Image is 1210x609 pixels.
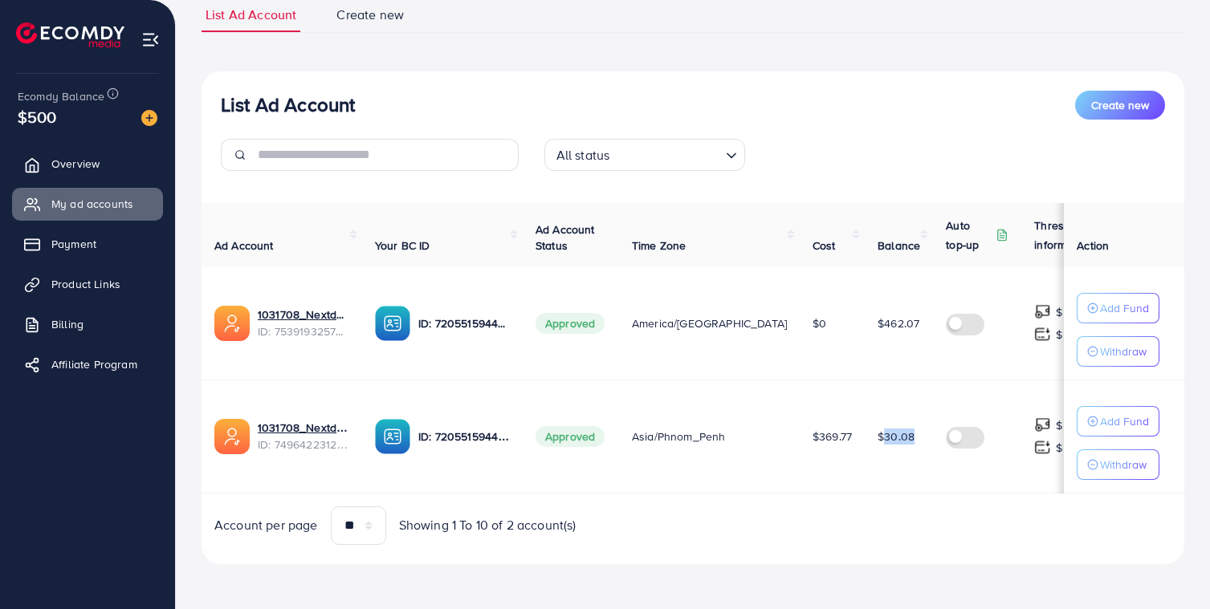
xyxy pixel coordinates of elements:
[1034,216,1113,254] p: Threshold information
[258,436,349,453] span: ID: 7496422312066220048
[258,420,349,453] div: <span class='underline'>1031708_Nextday</span></br>7496422312066220048
[1075,91,1165,120] button: Create new
[51,196,133,212] span: My ad accounts
[336,6,404,24] span: Create new
[214,306,250,341] img: ic-ads-acc.e4c84228.svg
[51,356,137,372] span: Affiliate Program
[1077,449,1159,480] button: Withdraw
[12,148,163,180] a: Overview
[614,140,719,167] input: Search for option
[813,238,836,254] span: Cost
[18,88,104,104] span: Ecomdy Balance
[1100,455,1147,474] p: Withdraw
[553,144,613,167] span: All status
[12,348,163,380] a: Affiliate Program
[544,139,745,171] div: Search for option
[1034,416,1051,433] img: top-up amount
[51,156,100,172] span: Overview
[375,238,430,254] span: Your BC ID
[813,315,826,331] span: $0
[418,427,510,446] p: ID: 7205515944947466242
[12,308,163,340] a: Billing
[632,428,725,445] span: Asia/Phnom_Penh
[946,216,992,254] p: Auto top-up
[12,268,163,300] a: Product Links
[51,276,120,292] span: Product Links
[1077,293,1159,323] button: Add Fund
[214,516,318,534] span: Account per page
[1034,303,1051,320] img: top-up amount
[418,314,510,333] p: ID: 7205515944947466242
[12,228,163,260] a: Payment
[51,236,96,252] span: Payment
[258,420,349,436] a: 1031708_Nextday
[878,428,915,445] span: $30.08
[536,426,605,447] span: Approved
[878,238,920,254] span: Balance
[399,516,576,534] span: Showing 1 To 10 of 2 account(s)
[51,316,84,332] span: Billing
[221,93,355,116] h3: List Ad Account
[214,419,250,454] img: ic-ads-acc.e4c84228.svg
[1100,342,1147,361] p: Withdraw
[1100,412,1149,431] p: Add Fund
[258,307,349,323] a: 1031708_Nextday_TTS
[536,221,595,254] span: Ad Account Status
[813,428,852,445] span: $369.77
[1034,439,1051,456] img: top-up amount
[375,306,410,341] img: ic-ba-acc.ded83a64.svg
[1142,537,1198,597] iframe: Chat
[1077,238,1109,254] span: Action
[1034,326,1051,343] img: top-up amount
[141,110,157,126] img: image
[878,315,919,331] span: $462.07
[375,419,410,454] img: ic-ba-acc.ded83a64.svg
[632,315,787,331] span: America/[GEOGRAPHIC_DATA]
[258,307,349,339] div: <span class='underline'>1031708_Nextday_TTS</span></br>7539193257029550098
[18,105,57,128] span: $500
[1100,298,1149,318] p: Add Fund
[632,238,686,254] span: Time Zone
[258,323,349,339] span: ID: 7539193257029550098
[12,188,163,220] a: My ad accounts
[1077,406,1159,436] button: Add Fund
[16,22,124,47] img: logo
[141,30,160,49] img: menu
[206,6,296,24] span: List Ad Account
[536,313,605,334] span: Approved
[1077,336,1159,367] button: Withdraw
[1091,97,1149,113] span: Create new
[214,238,274,254] span: Ad Account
